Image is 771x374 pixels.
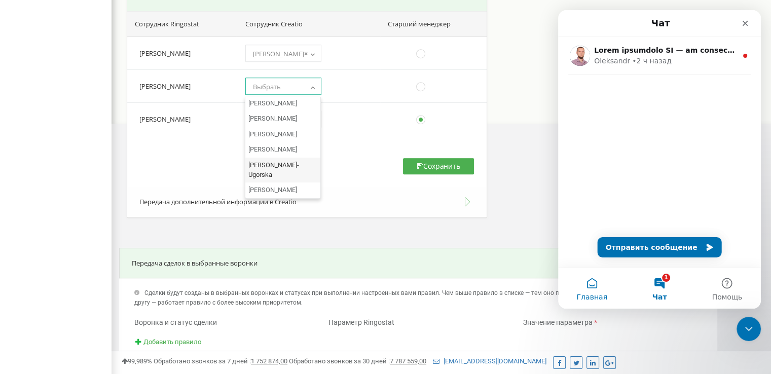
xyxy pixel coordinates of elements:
[236,12,380,37] th: Сотрудник Creatio
[127,102,236,135] td: [PERSON_NAME]
[127,187,487,217] button: Передача дополнительной информации в Creatio
[245,158,320,182] li: [PERSON_NAME]-Ugorska
[132,258,258,268] span: Передача сделок в выбранные воронки
[304,47,308,61] span: ×
[245,45,321,62] span: Олена Павлушко
[245,96,320,111] li: [PERSON_NAME]
[737,317,761,341] iframe: Intercom live chat
[127,36,236,69] td: [PERSON_NAME]
[403,158,474,174] button: Сохранить
[433,357,546,365] a: [EMAIL_ADDRESS][DOMAIN_NAME]
[154,357,287,365] span: Обработано звонков за 7 дней :
[253,82,281,91] span: Выбрать
[245,111,320,127] li: [PERSON_NAME]
[390,357,426,365] u: 7 787 559,00
[328,318,394,326] span: Параметр Ringostat
[251,357,287,365] u: 1 752 874,00
[127,69,236,102] td: [PERSON_NAME]
[245,127,320,142] li: [PERSON_NAME]
[143,338,201,346] span: Добавить правило
[289,357,426,365] span: Обработано звонков за 30 дней :
[134,289,695,306] span: Сделки будут созданы в выбранных воронках и статусах при выполнении настроенных вами правил. Чем ...
[388,19,451,29] span: Старший менеджер
[558,10,761,309] iframe: Intercom live chat
[249,47,318,61] span: Олена Павлушко
[245,142,320,158] li: [PERSON_NAME]
[134,318,217,326] span: Воронка и статус сделки
[122,357,152,365] span: 99,989%
[245,182,320,198] li: [PERSON_NAME]
[127,12,236,37] th: Сотрудник Ringostat
[523,318,592,326] span: Значение параметра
